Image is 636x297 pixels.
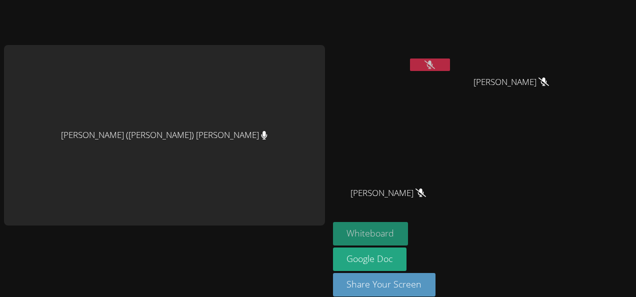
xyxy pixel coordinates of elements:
[333,222,408,245] button: Whiteboard
[4,45,325,225] div: [PERSON_NAME] ([PERSON_NAME]) [PERSON_NAME]
[350,186,426,200] span: [PERSON_NAME]
[333,247,407,271] a: Google Doc
[473,75,549,89] span: [PERSON_NAME]
[333,273,436,296] button: Share Your Screen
